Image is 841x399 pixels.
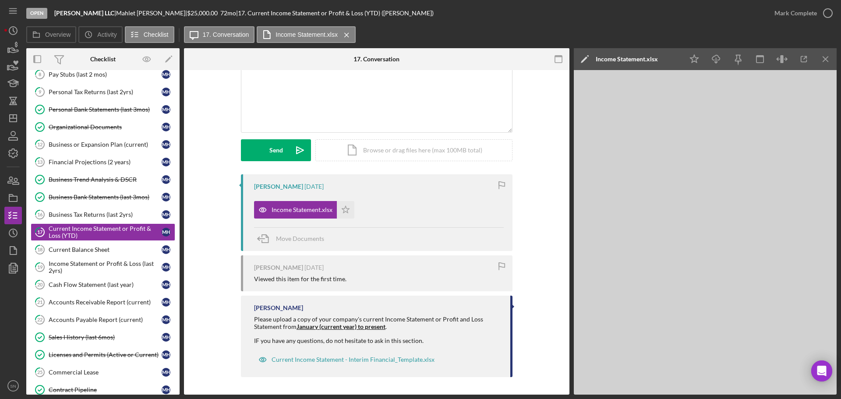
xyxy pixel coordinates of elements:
tspan: 8 [39,71,41,77]
div: M H [162,88,170,96]
div: [PERSON_NAME] [254,264,303,271]
span: Move Documents [276,235,324,242]
div: M H [162,158,170,166]
div: [PERSON_NAME] [254,304,303,311]
tspan: 13 [37,159,42,165]
a: 25Commercial LeaseMH [31,364,175,381]
div: Personal Tax Returns (last 2yrs) [49,88,162,95]
button: Activity [78,26,122,43]
div: IF you have any questions, do not hesitate to ask in this section. [254,337,502,344]
div: Open [26,8,47,19]
button: 17. Conversation [184,26,255,43]
strong: January (current year) to present [297,323,385,330]
a: 13Financial Projections (2 years)MH [31,153,175,171]
div: Current Income Statement or Profit & Loss (YTD) [49,225,162,239]
button: Move Documents [254,228,333,250]
label: 17. Conversation [203,31,249,38]
label: Activity [97,31,117,38]
a: Sales History (last 6mos)MH [31,328,175,346]
div: Commercial Lease [49,369,162,376]
div: Current Balance Sheet [49,246,162,253]
div: | 17. Current Income Statement or Profit & Loss (YTD) ([PERSON_NAME]) [236,10,434,17]
div: M H [162,368,170,377]
tspan: 19 [37,264,43,270]
tspan: 25 [37,369,42,375]
label: Overview [45,31,71,38]
text: SN [10,384,16,388]
a: 19Income Statement or Profit & Loss (last 2yrs)MH [31,258,175,276]
tspan: 20 [37,282,43,287]
iframe: Document Preview [574,70,837,395]
div: M H [162,193,170,201]
a: Organizational DocumentsMH [31,118,175,136]
div: M H [162,263,170,272]
div: Please upload a copy of your company's current Income Statement or Profit and Loss Statement from . [254,316,502,330]
div: [PERSON_NAME] [254,183,303,190]
button: Current Income Statement - Interim Financial_Template.xlsx [254,351,439,368]
div: M H [162,70,170,79]
div: Business or Expansion Plan (current) [49,141,162,148]
div: Income Statement.xlsx [596,56,658,63]
div: Mahlet [PERSON_NAME] | [116,10,187,17]
div: Accounts Receivable Report (current) [49,299,162,306]
button: Mark Complete [766,4,837,22]
a: 9Personal Tax Returns (last 2yrs)MH [31,83,175,101]
tspan: 12 [37,141,42,147]
a: Personal Bank Statements (last 3mos)MH [31,101,175,118]
div: M H [162,105,170,114]
button: Send [241,139,311,161]
div: M H [162,123,170,131]
div: Checklist [90,56,116,63]
a: Business Bank Statements (last 3mos)MH [31,188,175,206]
div: Business Bank Statements (last 3mos) [49,194,162,201]
div: Accounts Payable Report (current) [49,316,162,323]
div: M H [162,175,170,184]
div: Income Statement or Profit & Loss (last 2yrs) [49,260,162,274]
tspan: 18 [37,247,42,252]
div: $25,000.00 [187,10,220,17]
button: Income Statement.xlsx [254,201,354,219]
tspan: 21 [37,299,42,305]
div: Organizational Documents [49,124,162,131]
a: 17Current Income Statement or Profit & Loss (YTD)MH [31,223,175,241]
div: Personal Bank Statements (last 3mos) [49,106,162,113]
time: 2025-08-06 15:34 [304,264,324,271]
a: Licenses and Permits (Active or Current)MH [31,346,175,364]
tspan: 22 [37,317,42,322]
div: Sales History (last 6mos) [49,334,162,341]
tspan: 9 [39,89,42,95]
tspan: 16 [37,212,43,217]
div: Financial Projections (2 years) [49,159,162,166]
label: Checklist [144,31,169,38]
button: Overview [26,26,76,43]
a: 8Pay Stubs (last 2 mos)MH [31,66,175,83]
a: 22Accounts Payable Report (current)MH [31,311,175,328]
a: 20Cash Flow Statement (last year)MH [31,276,175,293]
a: 12Business or Expansion Plan (current)MH [31,136,175,153]
button: Checklist [125,26,174,43]
div: Licenses and Permits (Active or Current) [49,351,162,358]
button: Income Statement.xlsx [257,26,356,43]
a: 18Current Balance SheetMH [31,241,175,258]
div: M H [162,350,170,359]
div: M H [162,280,170,289]
div: M H [162,245,170,254]
div: Current Income Statement - Interim Financial_Template.xlsx [272,356,435,363]
div: Pay Stubs (last 2 mos) [49,71,162,78]
div: Open Intercom Messenger [811,360,832,381]
div: M H [162,140,170,149]
div: 72 mo [220,10,236,17]
div: Viewed this item for the first time. [254,275,346,282]
div: M H [162,298,170,307]
time: 2025-08-11 02:23 [304,183,324,190]
div: Mark Complete [774,4,817,22]
div: | [54,10,116,17]
tspan: 17 [37,229,43,235]
div: M H [162,385,170,394]
div: Business Trend Analysis & DSCR [49,176,162,183]
div: M H [162,210,170,219]
button: SN [4,377,22,395]
div: Send [269,139,283,161]
div: Contract Pipeline [49,386,162,393]
div: Business Tax Returns (last 2yrs) [49,211,162,218]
